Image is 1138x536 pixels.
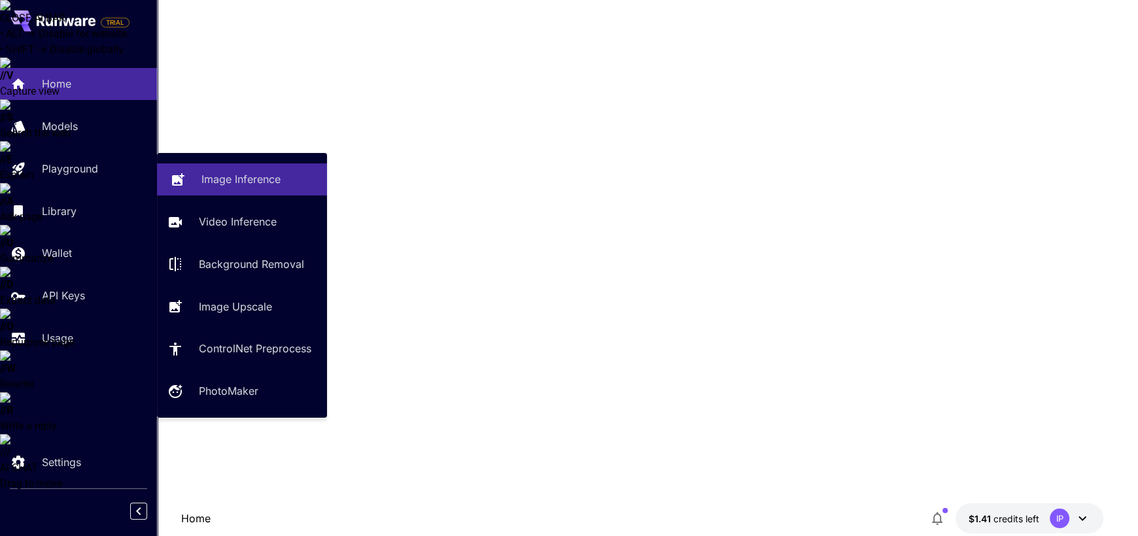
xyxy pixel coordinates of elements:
button: $1.409 [956,503,1103,533]
span: $1.41 [969,513,993,524]
span: credits left [993,513,1039,524]
div: IP [1050,509,1069,528]
div: $1.409 [969,512,1039,526]
div: Collapse sidebar [140,499,157,523]
button: Collapse sidebar [130,503,147,520]
nav: breadcrumb [181,511,211,526]
p: Home [181,511,211,526]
